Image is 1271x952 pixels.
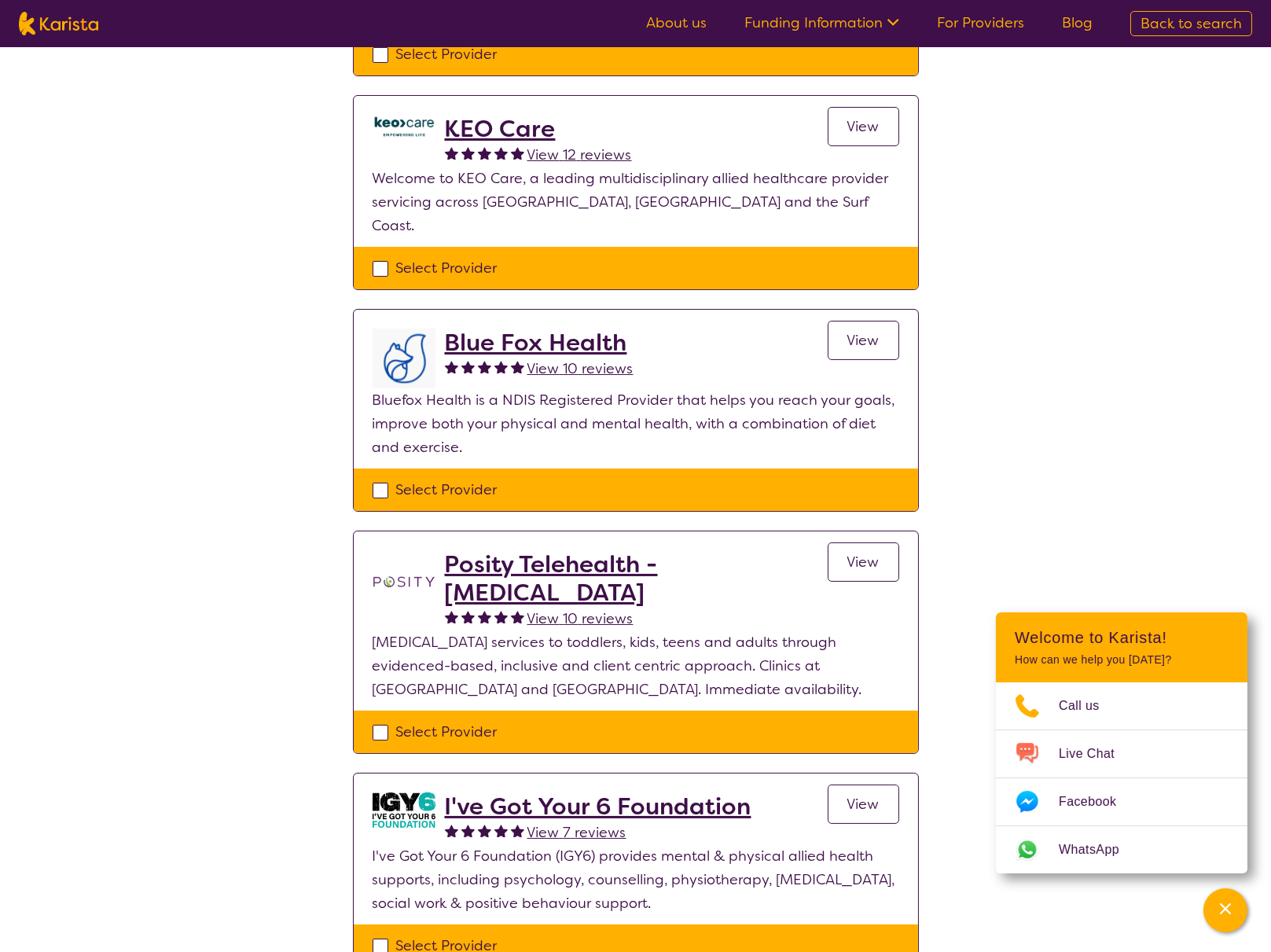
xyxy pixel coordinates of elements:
[1015,653,1229,667] p: How can we help you [DATE]?
[461,610,475,623] img: fullstar
[847,553,880,572] span: View
[1203,888,1247,932] button: Channel Menu
[937,13,1024,32] a: For Providers
[373,167,899,237] p: Welcome to KEO Care, a leading multidisciplinary allied healthcare provider servicing across [GEO...
[494,610,508,623] img: fullstar
[373,844,899,915] p: I've Got Your 6 Foundation (IGY6) provides mental & physical allied health supports, including ps...
[996,682,1247,873] ul: Choose channel
[494,360,508,373] img: fullstar
[996,826,1247,873] a: Web link opens in a new tab.
[828,542,899,582] a: View
[847,117,880,136] span: View
[828,785,899,824] a: View
[511,146,524,160] img: fullstar
[1015,628,1229,647] h2: Welcome to Karista!
[527,145,632,164] span: View 12 reviews
[828,321,899,360] a: View
[1062,13,1093,32] a: Blog
[527,609,634,628] span: View 10 reviews
[1059,694,1119,718] span: Call us
[1141,14,1242,33] span: Back to search
[461,360,475,373] img: fullstar
[511,610,524,623] img: fullstar
[527,823,626,842] span: View 7 reviews
[511,824,524,837] img: fullstar
[373,115,435,138] img: a39ze0iqsfmbvtwnthmw.png
[461,146,475,160] img: fullstar
[19,12,98,35] img: Karista logo
[445,329,634,357] a: Blue Fox Health
[494,824,508,837] img: fullstar
[478,610,491,623] img: fullstar
[445,360,458,373] img: fullstar
[847,331,880,350] span: View
[445,610,458,623] img: fullstar
[445,792,751,821] a: I've Got Your 6 Foundation
[461,824,475,837] img: fullstar
[494,146,508,160] img: fullstar
[445,115,632,143] a: KEO Care
[1059,838,1138,862] span: WhatsApp
[828,107,899,146] a: View
[527,357,634,380] a: View 10 reviews
[527,821,626,844] a: View 7 reviews
[646,13,707,32] a: About us
[1059,790,1135,814] span: Facebook
[511,360,524,373] img: fullstar
[373,792,435,827] img: aw0qclyvxjfem2oefjis.jpg
[445,824,458,837] img: fullstar
[527,359,634,378] span: View 10 reviews
[1059,742,1133,766] span: Live Chat
[373,550,435,613] img: t1bslo80pcylnzwjhndq.png
[527,143,632,167] a: View 12 reviews
[527,607,634,630] a: View 10 reviews
[847,795,880,814] span: View
[478,146,491,160] img: fullstar
[373,630,899,701] p: [MEDICAL_DATA] services to toddlers, kids, teens and adults through evidenced-based, inclusive an...
[373,329,435,388] img: lyehhyr6avbivpacwqcf.png
[1130,11,1252,36] a: Back to search
[744,13,899,32] a: Funding Information
[478,824,491,837] img: fullstar
[996,612,1247,873] div: Channel Menu
[373,388,899,459] p: Bluefox Health is a NDIS Registered Provider that helps you reach your goals, improve both your p...
[445,550,828,607] a: Posity Telehealth - [MEDICAL_DATA]
[445,146,458,160] img: fullstar
[478,360,491,373] img: fullstar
